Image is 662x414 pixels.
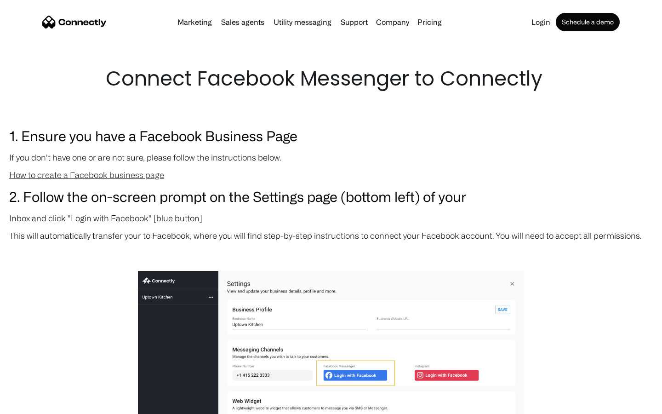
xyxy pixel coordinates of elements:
a: Schedule a demo [556,13,620,31]
a: Utility messaging [270,18,335,26]
div: Company [376,16,409,29]
a: Sales agents [217,18,268,26]
p: ‍ [9,247,653,259]
h3: 2. Follow the on-screen prompt on the Settings page (bottom left) of your [9,186,653,207]
a: Pricing [414,18,445,26]
a: How to create a Facebook business page [9,170,164,179]
h3: 1. Ensure you have a Facebook Business Page [9,125,653,146]
a: Login [528,18,554,26]
p: If you don't have one or are not sure, please follow the instructions below. [9,151,653,164]
a: Support [337,18,371,26]
aside: Language selected: English [9,398,55,411]
h1: Connect Facebook Messenger to Connectly [106,64,556,93]
a: Marketing [174,18,216,26]
p: This will automatically transfer your to Facebook, where you will find step-by-step instructions ... [9,229,653,242]
p: Inbox and click "Login with Facebook" [blue button] [9,212,653,224]
ul: Language list [18,398,55,411]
